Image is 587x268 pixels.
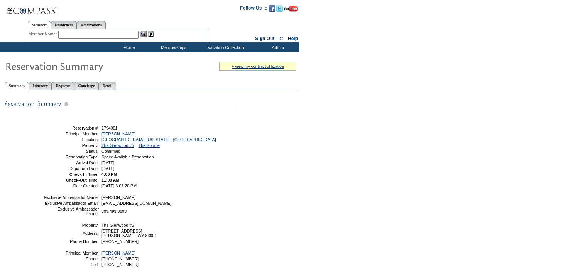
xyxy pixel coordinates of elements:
[44,223,99,228] td: Property:
[101,131,135,136] a: [PERSON_NAME]
[284,8,298,12] a: Subscribe to our YouTube Channel
[280,36,283,41] span: ::
[28,21,51,29] a: Members
[240,5,267,14] td: Follow Us ::
[44,195,99,200] td: Exclusive Ambassador Name:
[44,143,99,148] td: Property:
[99,82,117,90] a: Detail
[44,251,99,255] td: Principal Member:
[255,42,299,52] td: Admin
[101,143,134,148] a: The Glenwood #5
[276,8,283,12] a: Follow us on Twitter
[5,58,159,74] img: Reservaton Summary
[101,201,171,206] span: [EMAIL_ADDRESS][DOMAIN_NAME]
[44,155,99,159] td: Reservation Type:
[101,137,216,142] a: [GEOGRAPHIC_DATA], [US_STATE] - [GEOGRAPHIC_DATA]
[101,251,135,255] a: [PERSON_NAME]
[151,42,195,52] td: Memberships
[44,160,99,165] td: Arrival Date:
[101,184,137,188] span: [DATE] 3:07:20 PM
[101,126,118,130] span: 1794081
[139,143,160,148] a: The Source
[44,166,99,171] td: Departure Date:
[101,195,135,200] span: [PERSON_NAME]
[101,256,139,261] span: [PHONE_NUMBER]
[276,5,283,12] img: Follow us on Twitter
[101,229,157,238] span: [STREET_ADDRESS] [PERSON_NAME], WY 83001
[232,64,284,69] a: » view my contract utilization
[101,178,119,182] span: 11:00 AM
[29,31,58,37] div: Member Name:
[44,262,99,267] td: Cell:
[140,31,147,37] img: View
[44,239,99,244] td: Phone Number:
[44,184,99,188] td: Date Created:
[269,5,275,12] img: Become our fan on Facebook
[101,223,134,228] span: The Glenwood #5
[44,229,99,238] td: Address:
[101,149,120,153] span: Confirmed
[106,42,151,52] td: Home
[269,8,275,12] a: Become our fan on Facebook
[101,262,139,267] span: [PHONE_NUMBER]
[69,172,99,177] strong: Check-In Time:
[101,239,139,244] span: [PHONE_NUMBER]
[44,131,99,136] td: Principal Member:
[255,36,274,41] a: Sign Out
[77,21,106,29] a: Reservations
[5,82,29,90] a: Summary
[288,36,298,41] a: Help
[74,82,98,90] a: Concierge
[44,149,99,153] td: Status:
[52,82,74,90] a: Requests
[101,209,127,214] span: 303.493.6193
[66,178,99,182] strong: Check-Out Time:
[195,42,255,52] td: Vacation Collection
[101,166,115,171] span: [DATE]
[44,137,99,142] td: Location:
[29,82,52,90] a: Itinerary
[51,21,77,29] a: Residences
[44,207,99,216] td: Exclusive Ambassador Phone:
[44,126,99,130] td: Reservation #:
[4,99,235,109] img: subTtlResSummary.gif
[101,160,115,165] span: [DATE]
[148,31,154,37] img: Reservations
[284,6,298,12] img: Subscribe to our YouTube Channel
[101,172,117,177] span: 4:00 PM
[44,256,99,261] td: Phone:
[101,155,154,159] span: Space Available Reservation
[44,201,99,206] td: Exclusive Ambassador Email:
